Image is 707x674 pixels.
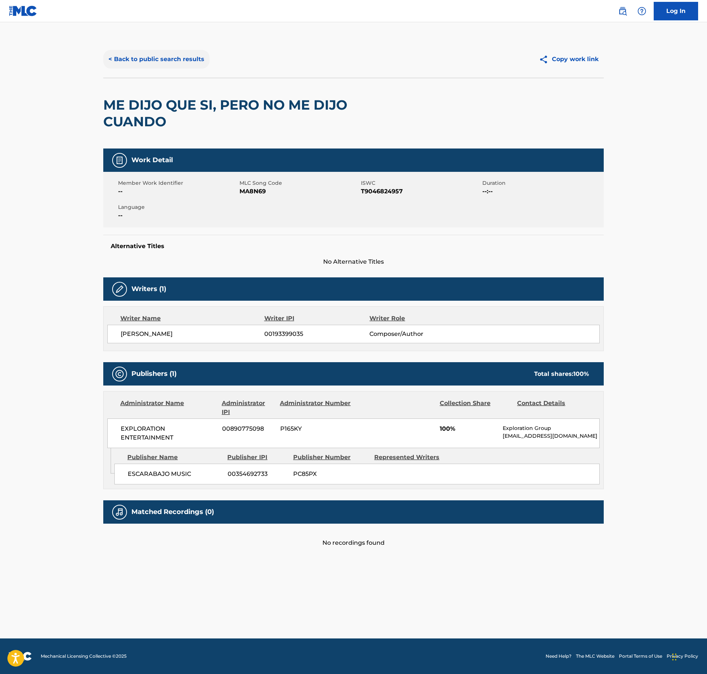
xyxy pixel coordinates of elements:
span: -- [118,187,238,196]
a: The MLC Website [576,653,614,660]
h5: Matched Recordings (0) [131,508,214,516]
span: MLC Song Code [239,179,359,187]
div: Administrator Name [120,399,216,417]
div: Writer IPI [264,314,370,323]
span: ISWC [361,179,480,187]
span: Mechanical Licensing Collective © 2025 [41,653,127,660]
a: Need Help? [546,653,572,660]
img: help [637,7,646,16]
div: Help [634,4,649,19]
span: MA8N69 [239,187,359,196]
span: Language [118,203,238,211]
img: search [618,7,627,16]
div: Writer Role [369,314,465,323]
div: Publisher Name [127,453,222,462]
p: [EMAIL_ADDRESS][DOMAIN_NAME] [503,432,599,440]
span: 00354692733 [228,470,288,478]
button: < Back to public search results [103,50,210,69]
span: ESCARABAJO MUSIC [128,470,222,478]
span: Member Work Identifier [118,179,238,187]
span: Duration [482,179,602,187]
img: MLC Logo [9,6,37,16]
img: logo [9,652,32,661]
img: Writers [115,285,124,294]
span: No Alternative Titles [103,257,604,266]
span: 100% [440,424,497,433]
h5: Work Detail [131,156,173,164]
img: Publishers [115,370,124,378]
button: Copy work link [534,50,604,69]
div: Represented Writers [374,453,450,462]
div: Writer Name [120,314,264,323]
div: No recordings found [103,524,604,547]
span: P165KY [280,424,352,433]
span: [PERSON_NAME] [121,330,264,338]
a: Log In [654,2,698,20]
span: 00193399035 [264,330,369,338]
img: Copy work link [539,55,552,64]
img: Work Detail [115,156,124,165]
div: Contact Details [517,399,589,417]
span: T9046824957 [361,187,480,196]
div: Total shares: [534,370,589,378]
h5: Writers (1) [131,285,166,293]
iframe: Chat Widget [670,638,707,674]
p: Exploration Group [503,424,599,432]
span: 100 % [573,370,589,377]
span: EXPLORATION ENTERTAINMENT [121,424,217,442]
span: Composer/Author [369,330,465,338]
div: Publisher IPI [227,453,288,462]
span: 00890775098 [222,424,275,433]
div: Drag [672,646,677,668]
span: --:-- [482,187,602,196]
div: Publisher Number [293,453,369,462]
div: Administrator IPI [222,399,274,417]
a: Public Search [615,4,630,19]
div: Collection Share [440,399,512,417]
h5: Alternative Titles [111,243,596,250]
div: Administrator Number [280,399,352,417]
span: -- [118,211,238,220]
span: PC85PX [293,470,369,478]
img: Matched Recordings [115,508,124,517]
h2: ME DIJO QUE SI, PERO NO ME DIJO CUANDO [103,97,403,130]
h5: Publishers (1) [131,370,177,378]
a: Privacy Policy [667,653,698,660]
a: Portal Terms of Use [619,653,662,660]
